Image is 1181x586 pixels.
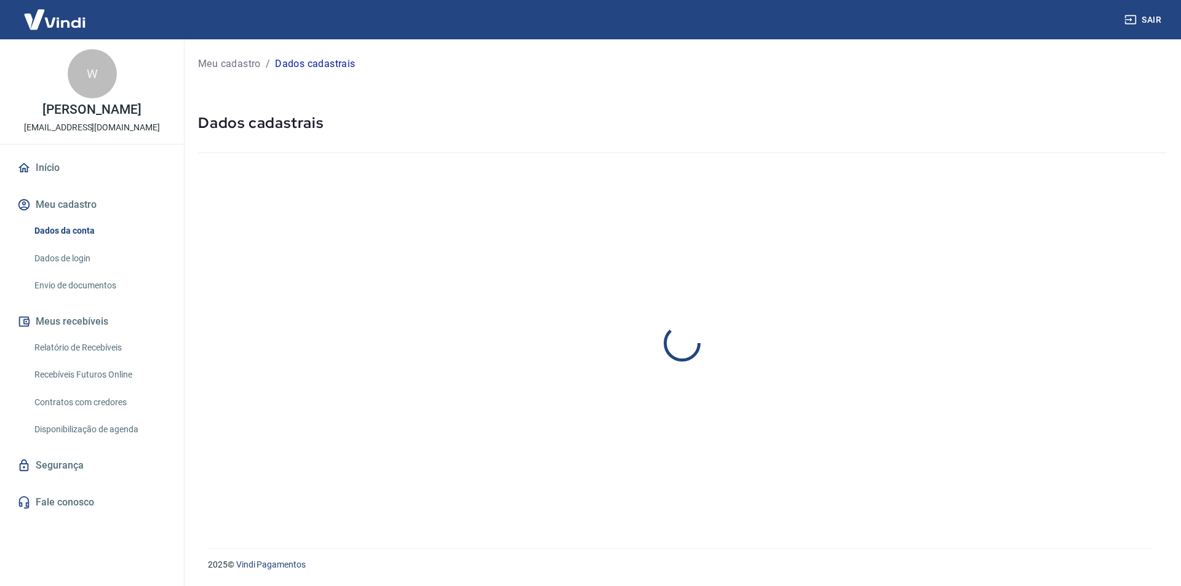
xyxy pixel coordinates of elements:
img: Vindi [15,1,95,38]
a: Disponibilização de agenda [30,417,169,442]
p: 2025 © [208,558,1151,571]
a: Relatório de Recebíveis [30,335,169,360]
a: Vindi Pagamentos [236,560,306,569]
a: Segurança [15,452,169,479]
p: [EMAIL_ADDRESS][DOMAIN_NAME] [24,121,160,134]
a: Fale conosco [15,489,169,516]
a: Meu cadastro [198,57,261,71]
a: Início [15,154,169,181]
div: W [68,49,117,98]
p: / [266,57,270,71]
h5: Dados cadastrais [198,113,1166,133]
a: Contratos com credores [30,390,169,415]
a: Recebíveis Futuros Online [30,362,169,387]
a: Dados da conta [30,218,169,244]
p: Dados cadastrais [275,57,355,71]
p: [PERSON_NAME] [42,103,141,116]
a: Dados de login [30,246,169,271]
button: Meu cadastro [15,191,169,218]
a: Envio de documentos [30,273,169,298]
button: Sair [1122,9,1166,31]
button: Meus recebíveis [15,308,169,335]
